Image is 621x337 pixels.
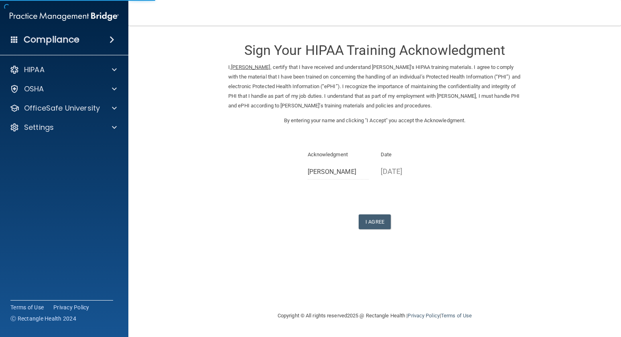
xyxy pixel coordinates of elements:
[24,84,44,94] p: OSHA
[381,165,442,178] p: [DATE]
[10,315,76,323] span: Ⓒ Rectangle Health 2024
[228,63,521,111] p: I, , certify that I have received and understand [PERSON_NAME]'s HIPAA training materials. I agre...
[231,64,270,70] ins: [PERSON_NAME]
[408,313,439,319] a: Privacy Policy
[10,303,44,311] a: Terms of Use
[228,43,521,58] h3: Sign Your HIPAA Training Acknowledgment
[53,303,89,311] a: Privacy Policy
[24,65,45,75] p: HIPAA
[10,65,117,75] a: HIPAA
[381,150,442,159] p: Date
[308,165,369,180] input: Full Name
[10,123,117,132] a: Settings
[10,8,119,24] img: PMB logo
[10,84,117,94] a: OSHA
[228,116,521,125] p: By entering your name and clicking "I Accept" you accept the Acknowledgment.
[24,103,100,113] p: OfficeSafe University
[359,214,391,229] button: I Agree
[441,313,472,319] a: Terms of Use
[24,123,54,132] p: Settings
[228,303,521,329] div: Copyright © All rights reserved 2025 @ Rectangle Health | |
[308,150,369,159] p: Acknowledgment
[24,34,79,45] h4: Compliance
[10,103,117,113] a: OfficeSafe University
